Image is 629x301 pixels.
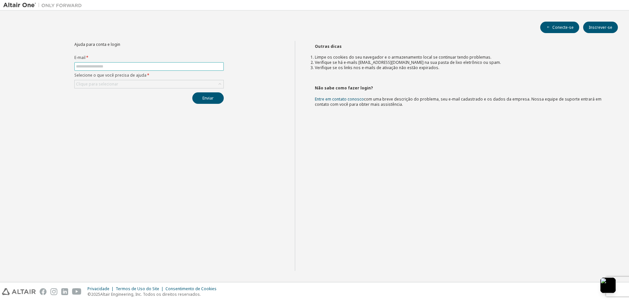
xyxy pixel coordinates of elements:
font: Ajuda para conta e login [74,42,120,47]
font: Consentimento de Cookies [165,286,217,292]
img: youtube.svg [72,288,82,295]
img: altair_logo.svg [2,288,36,295]
font: com uma breve descrição do problema, seu e-mail cadastrado e os dados da empresa. Nossa equipe de... [315,96,601,107]
font: Enviar [202,95,214,101]
a: Entre em contato conosco [315,96,364,102]
font: © [87,292,91,297]
font: Inscrever-se [589,25,612,30]
div: Clique para selecionar [75,80,223,88]
font: Outras dicas [315,44,342,49]
img: facebook.svg [40,288,47,295]
img: instagram.svg [50,288,57,295]
font: Limpe os cookies do seu navegador e o armazenamento local se continuar tendo problemas. [315,54,491,60]
font: Clique para selecionar [76,81,118,87]
img: Altair Um [3,2,85,9]
font: Altair Engineering, Inc. Todos os direitos reservados. [100,292,201,297]
button: Inscrever-se [583,22,618,33]
font: Privacidade [87,286,109,292]
font: Termos de Uso do Site [116,286,159,292]
font: Verifique se os links nos e-mails de ativação não estão expirados. [315,65,439,70]
img: linkedin.svg [61,288,68,295]
font: 2025 [91,292,100,297]
font: Selecione o que você precisa de ajuda [74,72,146,78]
font: Conecte-se [552,25,574,30]
font: E-mail [74,55,86,60]
font: Não sabe como fazer login? [315,85,373,91]
font: Verifique se há e-mails [EMAIL_ADDRESS][DOMAIN_NAME] na sua pasta de lixo eletrônico ou spam. [315,60,501,65]
button: Enviar [192,92,224,104]
button: Conecte-se [540,22,579,33]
